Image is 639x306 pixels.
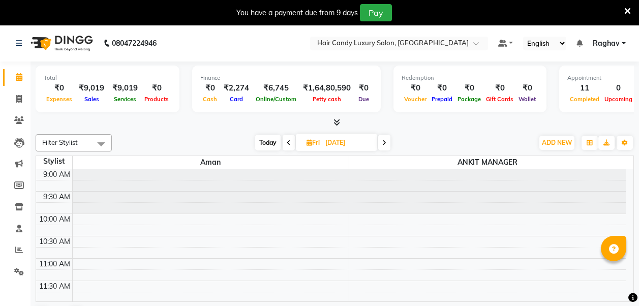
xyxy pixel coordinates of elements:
div: Finance [200,74,373,82]
span: Products [142,96,171,103]
span: Cash [200,96,220,103]
span: Expenses [44,96,75,103]
span: Sales [82,96,102,103]
div: Redemption [402,74,538,82]
span: Package [455,96,483,103]
div: ₹0 [44,82,75,94]
span: Due [356,96,372,103]
div: Total [44,74,171,82]
div: ₹0 [455,82,483,94]
button: ADD NEW [539,136,574,150]
div: 11:30 AM [37,281,72,292]
b: 08047224946 [112,29,157,57]
span: Upcoming [602,96,635,103]
span: Voucher [402,96,429,103]
div: 0 [602,82,635,94]
span: Completed [567,96,602,103]
div: ₹0 [429,82,455,94]
div: ₹1,64,80,590 [299,82,355,94]
span: Prepaid [429,96,455,103]
span: ADD NEW [542,139,572,146]
span: Fri [304,139,322,146]
div: ₹0 [142,82,171,94]
div: 11 [567,82,602,94]
span: ANKIT MANAGER [349,156,626,169]
div: You have a payment due from 9 days [236,8,358,18]
span: Today [255,135,281,150]
button: Pay [360,4,392,21]
div: ₹0 [402,82,429,94]
div: ₹2,274 [220,82,253,94]
div: ₹0 [483,82,516,94]
span: Gift Cards [483,96,516,103]
input: 2025-08-01 [322,135,373,150]
div: ₹0 [200,82,220,94]
div: 10:30 AM [37,236,72,247]
span: Services [111,96,139,103]
div: ₹6,745 [253,82,299,94]
div: ₹9,019 [75,82,108,94]
span: Filter Stylist [42,138,78,146]
div: 9:30 AM [41,192,72,202]
span: Petty cash [310,96,344,103]
span: Raghav [593,38,620,49]
img: logo [26,29,96,57]
div: ₹9,019 [108,82,142,94]
div: 11:00 AM [37,259,72,269]
div: 9:00 AM [41,169,72,180]
div: ₹0 [516,82,538,94]
div: ₹0 [355,82,373,94]
div: Stylist [36,156,72,167]
span: Aman [73,156,349,169]
span: Card [227,96,246,103]
iframe: chat widget [596,265,629,296]
div: 10:00 AM [37,214,72,225]
span: Online/Custom [253,96,299,103]
span: Wallet [516,96,538,103]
